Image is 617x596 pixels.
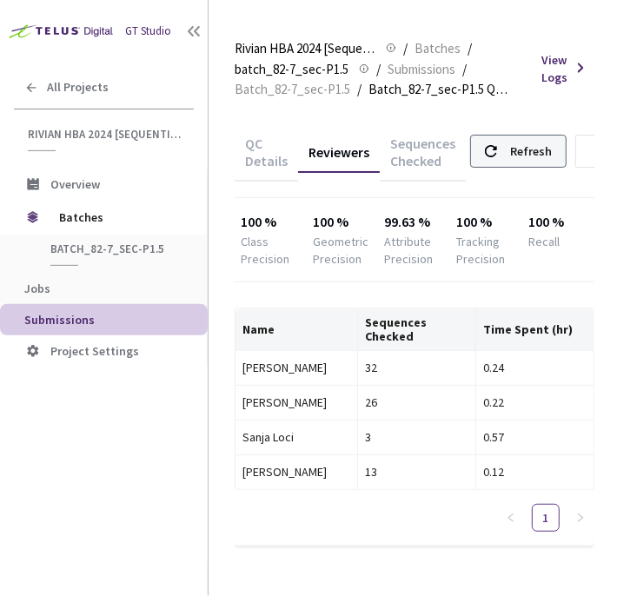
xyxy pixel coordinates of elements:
[403,38,408,59] li: /
[241,212,301,233] div: 100 %
[365,427,468,447] div: 3
[365,358,468,377] div: 32
[388,59,455,80] span: Submissions
[567,504,594,532] li: Next Page
[376,59,381,80] li: /
[528,212,588,233] div: 100 %
[236,308,358,351] th: Name
[385,233,445,268] div: Attribute Precision
[313,212,373,233] div: 100 %
[483,358,587,377] div: 0.24
[235,59,348,80] span: batch_82-7_sec-P1.5
[242,427,350,447] div: Sanja Loci
[468,38,472,59] li: /
[415,38,461,59] span: Batches
[365,462,468,481] div: 13
[365,393,468,412] div: 26
[28,127,183,142] span: Rivian HBA 2024 [Sequential]
[235,135,298,182] div: QC Details
[50,242,179,256] span: batch_82-7_sec-P1.5
[581,136,601,167] input: Search
[385,212,445,233] div: 99.63 %
[528,233,560,250] div: Recall
[510,136,552,167] div: Refresh
[456,233,516,268] div: Tracking Precision
[358,308,476,351] th: Sequences Checked
[533,505,559,531] a: 1
[47,80,109,95] span: All Projects
[532,504,560,532] li: 1
[541,51,567,86] span: View Logs
[456,212,516,233] div: 100 %
[483,393,587,412] div: 0.22
[462,59,467,80] li: /
[368,79,509,100] span: Batch_82-7_sec-P1.5 QC - [DATE]
[50,176,100,192] span: Overview
[241,233,301,268] div: Class Precision
[575,513,586,523] span: right
[506,513,516,523] span: left
[497,504,525,532] li: Previous Page
[567,504,594,532] button: right
[497,504,525,532] button: left
[242,358,350,377] div: [PERSON_NAME]
[298,143,380,173] div: Reviewers
[235,79,350,100] span: Batch_82-7_sec-P1.5
[411,38,464,57] a: Batches
[483,427,587,447] div: 0.57
[125,23,171,40] div: GT Studio
[476,308,594,351] th: Time Spent (hr)
[384,59,459,78] a: Submissions
[313,233,373,268] div: Geometric Precision
[50,343,139,359] span: Project Settings
[231,79,354,98] a: Batch_82-7_sec-P1.5
[235,38,375,59] span: Rivian HBA 2024 [Sequential]
[24,312,95,328] span: Submissions
[380,135,466,182] div: Sequences Checked
[24,281,50,296] span: Jobs
[59,200,178,235] span: Batches
[483,462,587,481] div: 0.12
[357,79,362,100] li: /
[242,462,350,481] div: [PERSON_NAME]
[242,393,350,412] div: [PERSON_NAME]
